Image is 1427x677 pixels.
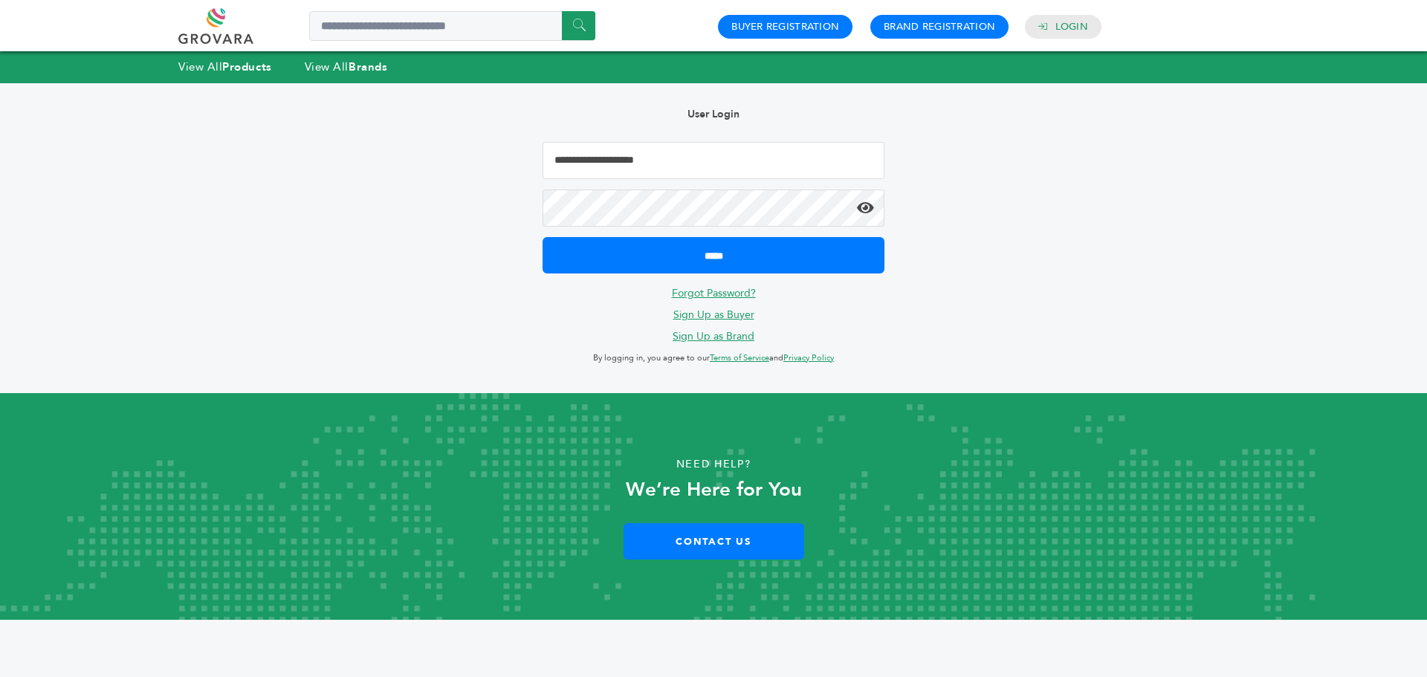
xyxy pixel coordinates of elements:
a: Login [1055,20,1088,33]
b: User Login [687,107,740,121]
a: Buyer Registration [731,20,839,33]
a: Forgot Password? [672,286,756,300]
strong: Products [222,59,271,74]
input: Password [543,190,884,227]
a: Terms of Service [710,352,769,363]
a: Sign Up as Buyer [673,308,754,322]
a: View AllProducts [178,59,272,74]
p: By logging in, you agree to our and [543,349,884,367]
input: Search a product or brand... [309,11,595,41]
a: Contact Us [624,523,804,560]
a: Brand Registration [884,20,995,33]
p: Need Help? [71,453,1356,476]
strong: We’re Here for You [626,476,802,503]
a: Privacy Policy [783,352,834,363]
strong: Brands [349,59,387,74]
a: View AllBrands [305,59,388,74]
a: Sign Up as Brand [673,329,754,343]
input: Email Address [543,142,884,179]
